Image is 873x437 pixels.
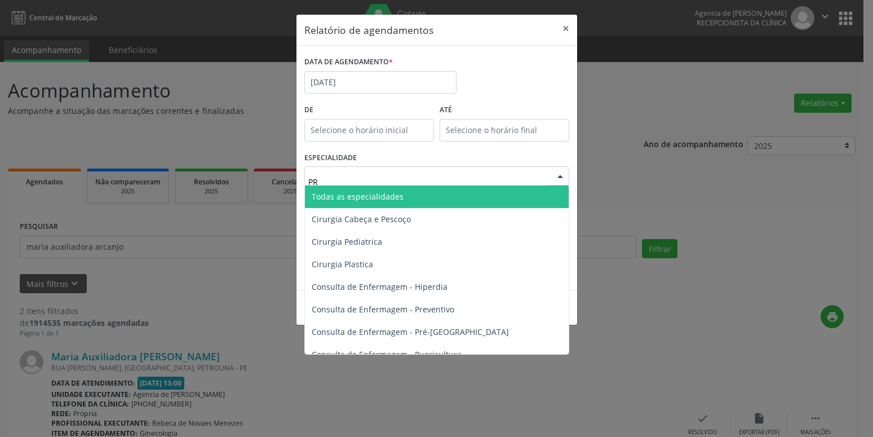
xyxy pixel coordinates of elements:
[304,119,434,142] input: Selecione o horário inicial
[440,119,569,142] input: Selecione o horário final
[312,214,411,224] span: Cirurgia Cabeça e Pescoço
[304,23,433,37] h5: Relatório de agendamentos
[304,54,393,71] label: DATA DE AGENDAMENTO
[312,349,462,360] span: Consulta de Enfermagem - Puericultura
[304,101,434,119] label: De
[312,236,382,247] span: Cirurgia Pediatrica
[555,15,577,42] button: Close
[312,191,404,202] span: Todas as especialidades
[312,281,447,292] span: Consulta de Enfermagem - Hiperdia
[440,101,569,119] label: ATÉ
[312,259,373,270] span: Cirurgia Plastica
[308,170,546,193] input: Seleciona uma especialidade
[312,304,454,315] span: Consulta de Enfermagem - Preventivo
[312,326,509,337] span: Consulta de Enfermagem - Pré-[GEOGRAPHIC_DATA]
[304,149,357,167] label: ESPECIALIDADE
[304,71,457,94] input: Selecione uma data ou intervalo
